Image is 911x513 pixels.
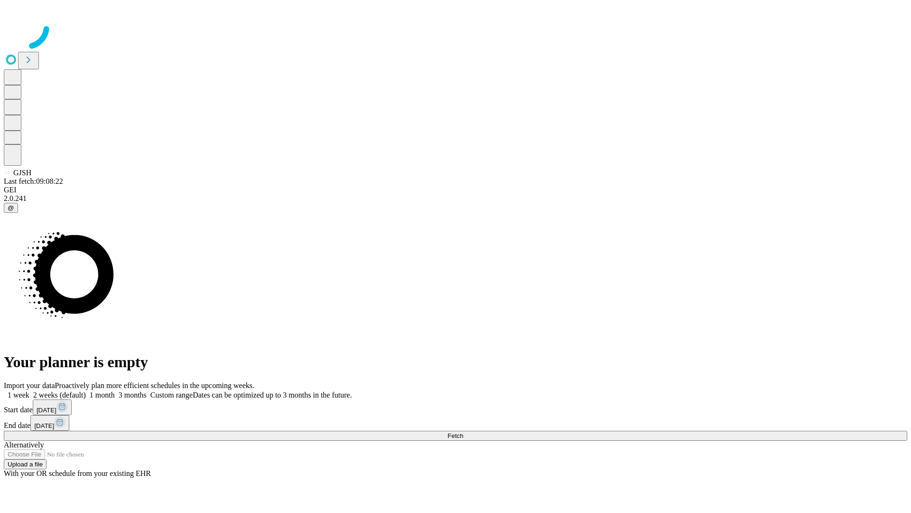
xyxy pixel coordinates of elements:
[33,399,72,415] button: [DATE]
[33,391,86,399] span: 2 weeks (default)
[4,203,18,213] button: @
[4,353,907,371] h1: Your planner is empty
[90,391,115,399] span: 1 month
[4,186,907,194] div: GEI
[30,415,69,431] button: [DATE]
[4,381,55,389] span: Import your data
[119,391,147,399] span: 3 months
[4,459,46,469] button: Upload a file
[4,469,151,477] span: With your OR schedule from your existing EHR
[4,441,44,449] span: Alternatively
[4,177,63,185] span: Last fetch: 09:08:22
[150,391,193,399] span: Custom range
[4,431,907,441] button: Fetch
[8,204,14,211] span: @
[13,169,31,177] span: GJSH
[8,391,29,399] span: 1 week
[4,194,907,203] div: 2.0.241
[34,422,54,429] span: [DATE]
[193,391,352,399] span: Dates can be optimized up to 3 months in the future.
[4,399,907,415] div: Start date
[37,407,56,414] span: [DATE]
[4,415,907,431] div: End date
[447,432,463,439] span: Fetch
[55,381,254,389] span: Proactively plan more efficient schedules in the upcoming weeks.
